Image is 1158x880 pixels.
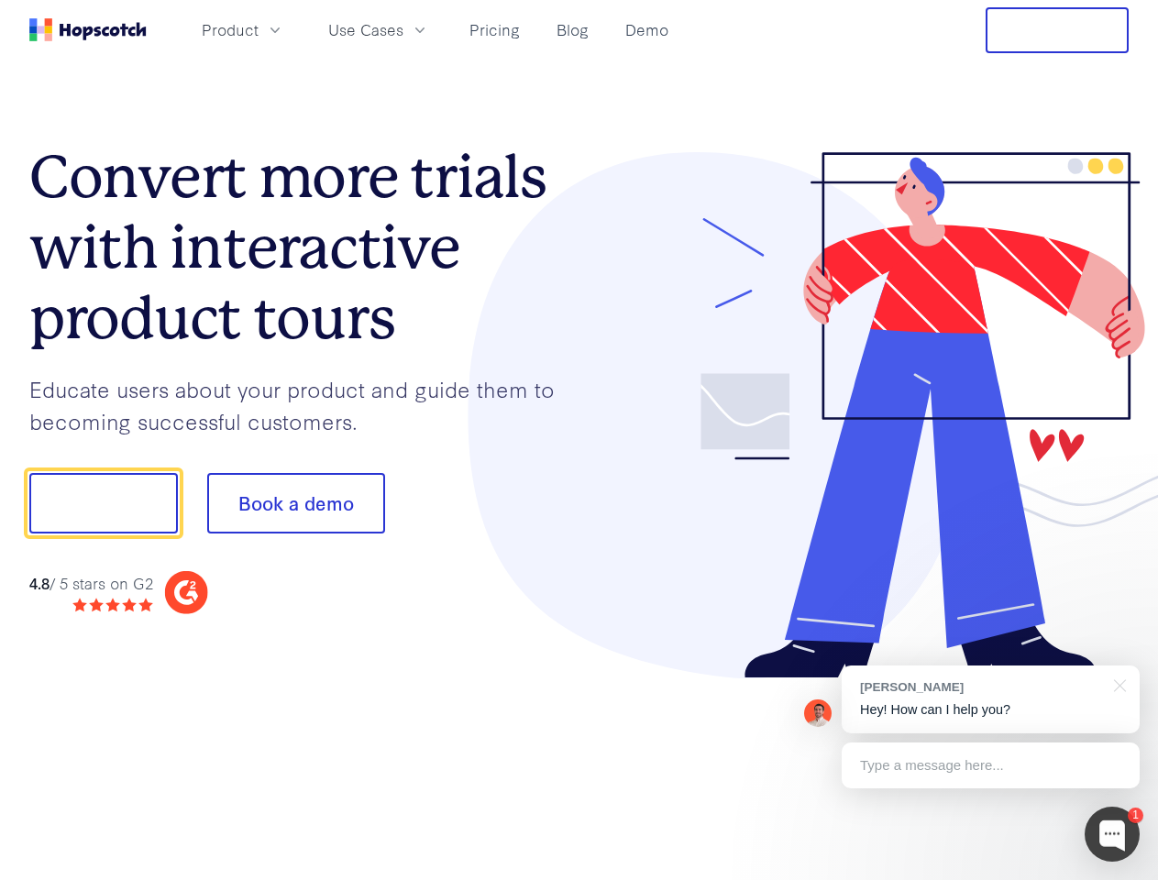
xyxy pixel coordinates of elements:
p: Hey! How can I help you? [860,700,1121,720]
span: Product [202,18,259,41]
div: / 5 stars on G2 [29,572,153,595]
a: Pricing [462,15,527,45]
button: Use Cases [317,15,440,45]
button: Show me! [29,473,178,533]
a: Home [29,18,147,41]
div: Type a message here... [842,742,1140,788]
strong: 4.8 [29,572,50,593]
div: 1 [1128,808,1143,823]
a: Blog [549,15,596,45]
h1: Convert more trials with interactive product tours [29,142,579,353]
button: Book a demo [207,473,385,533]
span: Use Cases [328,18,403,41]
a: Demo [618,15,676,45]
button: Product [191,15,295,45]
button: Free Trial [986,7,1129,53]
img: Mark Spera [804,699,832,727]
p: Educate users about your product and guide them to becoming successful customers. [29,373,579,436]
div: [PERSON_NAME] [860,678,1103,696]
